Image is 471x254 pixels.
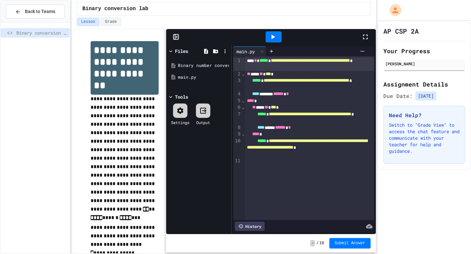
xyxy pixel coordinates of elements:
[329,238,371,248] button: Submit Answer
[171,119,189,125] div: Settings
[233,98,241,104] div: 5
[233,48,258,55] div: main.py
[175,93,188,100] div: Tools
[389,122,460,154] p: Switch to "Grade View" to access the chat feature and communicate with your teacher for help and ...
[383,80,465,89] h2: Assignment Details
[233,158,241,164] div: 11
[241,71,245,76] span: Fold line
[6,5,64,19] button: Back to Teams
[175,48,188,55] div: Files
[383,92,413,100] span: Due Date:
[25,8,55,15] span: Back to Teams
[196,119,210,125] div: Output
[233,138,241,158] div: 10
[241,98,245,103] span: Fold line
[241,104,245,110] span: Fold line
[233,104,241,111] div: 6
[233,91,241,97] div: 4
[233,131,241,137] div: 9
[233,111,241,124] div: 7
[235,222,265,231] div: History
[316,241,319,246] span: /
[233,57,241,71] div: 1
[233,77,241,91] div: 3
[383,3,403,18] div: My Account
[385,61,463,67] div: [PERSON_NAME]
[241,131,245,136] span: Fold line
[77,18,99,26] button: Lesson
[383,46,465,56] h2: Your Progress
[82,5,148,13] span: Binary conversion lab
[178,74,229,81] div: main.py
[233,124,241,131] div: 8
[101,18,121,26] button: Grade
[233,71,241,77] div: 2
[233,46,266,56] div: main.py
[16,29,67,36] span: Binary conversion lab
[335,241,365,246] span: Submit Answer
[415,91,436,101] span: [DATE]
[310,240,315,246] span: -
[383,26,419,36] h1: AP CSP 2A
[389,111,460,119] h3: Need Help?
[320,241,324,246] span: 10
[178,62,229,69] div: Binary number converter.pdf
